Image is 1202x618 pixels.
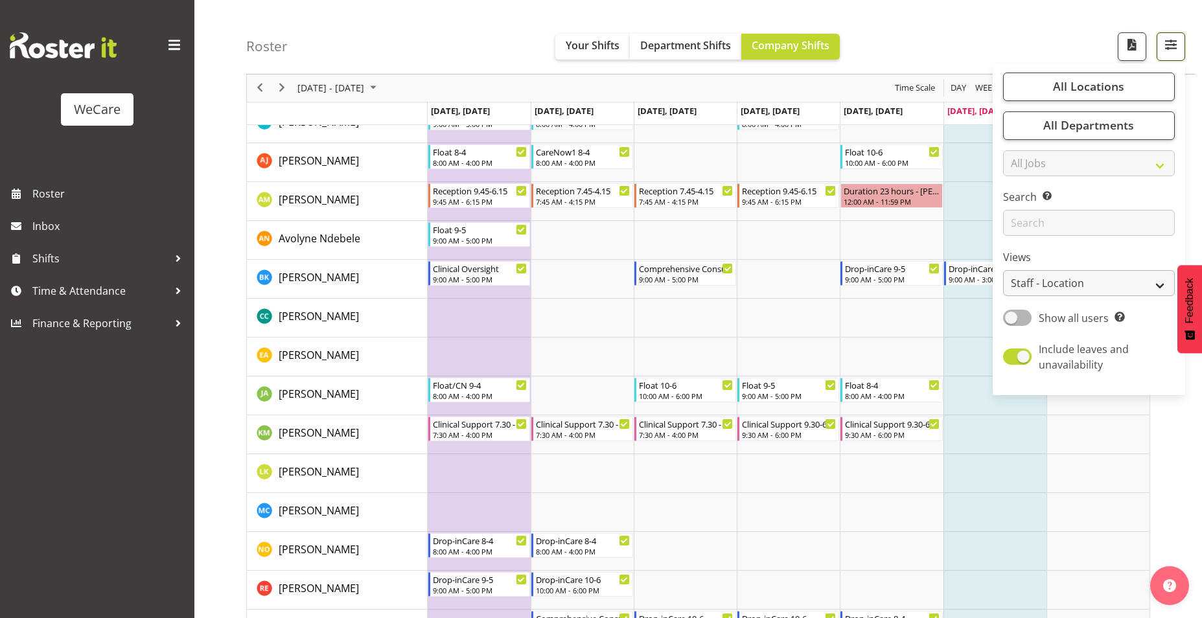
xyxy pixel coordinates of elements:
h4: Roster [246,39,288,54]
img: Rosterit website logo [10,32,117,58]
div: previous period [249,74,271,102]
div: Brian Ko"s event - Drop-inCare 9-3 Begin From Saturday, September 27, 2025 at 9:00:00 AM GMT+12:0... [944,261,1046,286]
div: Avolyne Ndebele"s event - Float 9-5 Begin From Monday, September 22, 2025 at 9:00:00 AM GMT+12:00... [428,222,530,247]
div: 7:45 AM - 4:15 PM [536,196,630,207]
span: Time Scale [894,80,936,97]
a: [PERSON_NAME] [279,153,359,168]
td: Charlotte Courtney resource [247,299,428,338]
td: Brian Ko resource [247,260,428,299]
a: [PERSON_NAME] [279,464,359,479]
div: 8:00 AM - 4:00 PM [845,391,939,401]
div: Float 9-5 [742,378,836,391]
div: Amy Johannsen"s event - Float 10-6 Begin From Friday, September 26, 2025 at 10:00:00 AM GMT+12:00... [840,144,942,169]
div: Drop-inCare 9-3 [949,262,1043,275]
td: Rachel Els resource [247,571,428,610]
div: WeCare [74,100,121,119]
div: September 22 - 28, 2025 [293,74,384,102]
span: Day [949,80,967,97]
div: 10:00 AM - 6:00 PM [639,391,733,401]
button: All Departments [1003,111,1175,140]
div: Reception 7.45-4.15 [639,184,733,197]
div: Antonia Mao"s event - Reception 7.45-4.15 Begin From Tuesday, September 23, 2025 at 7:45:00 AM GM... [531,183,633,208]
a: [PERSON_NAME] [279,308,359,324]
div: 9:00 AM - 5:00 PM [433,585,527,595]
span: Roster [32,184,188,203]
div: Jane Arps"s event - Float 9-5 Begin From Thursday, September 25, 2025 at 9:00:00 AM GMT+12:00 End... [737,378,839,402]
span: Inbox [32,216,188,236]
div: Drop-inCare 8-4 [536,534,630,547]
button: Your Shifts [555,34,630,60]
div: 8:00 AM - 4:00 PM [433,157,527,168]
td: Mary Childs resource [247,493,428,532]
a: [PERSON_NAME] [279,347,359,363]
span: [PERSON_NAME] [279,192,359,207]
label: Views [1003,250,1175,266]
div: Drop-inCare 9-5 [433,573,527,586]
div: Clinical Support 9.30-6 [845,417,939,430]
div: Float 9-5 [433,223,527,236]
a: Avolyne Ndebele [279,231,360,246]
div: Clinical Support 7.30 - 4 [536,417,630,430]
span: Week [974,80,999,97]
div: Antonia Mao"s event - Duration 23 hours - Antonia Mao Begin From Friday, September 26, 2025 at 12... [840,183,942,208]
div: Antonia Mao"s event - Reception 7.45-4.15 Begin From Wednesday, September 24, 2025 at 7:45:00 AM ... [634,183,736,208]
div: Float/CN 9-4 [433,378,527,391]
a: [PERSON_NAME] [279,192,359,207]
span: [DATE], [DATE] [947,105,1006,117]
button: Department Shifts [630,34,741,60]
input: Search [1003,211,1175,236]
div: Drop-inCare 9-5 [845,262,939,275]
div: Clinical Oversight [433,262,527,275]
div: 7:30 AM - 4:00 PM [433,429,527,440]
span: [PERSON_NAME] [279,348,359,362]
div: Natasha Ottley"s event - Drop-inCare 8-4 Begin From Tuesday, September 23, 2025 at 8:00:00 AM GMT... [531,533,633,558]
a: [PERSON_NAME] [279,425,359,441]
span: [DATE], [DATE] [741,105,800,117]
div: 9:00 AM - 5:00 PM [639,274,733,284]
a: [PERSON_NAME] [279,580,359,596]
div: 9:00 AM - 5:00 PM [433,274,527,284]
div: Kishendri Moodley"s event - Clinical Support 9.30-6 Begin From Thursday, September 25, 2025 at 9:... [737,417,839,441]
a: [PERSON_NAME] [279,269,359,285]
div: Reception 9.45-6.15 [433,184,527,197]
div: 9:00 AM - 5:00 PM [433,235,527,246]
div: Reception 9.45-6.15 [742,184,836,197]
div: Jane Arps"s event - Float 8-4 Begin From Friday, September 26, 2025 at 8:00:00 AM GMT+12:00 Ends ... [840,378,942,402]
div: Antonia Mao"s event - Reception 9.45-6.15 Begin From Thursday, September 25, 2025 at 9:45:00 AM G... [737,183,839,208]
span: [PERSON_NAME] [279,154,359,168]
span: Include leaves and unavailability [1039,342,1129,372]
div: CareNow1 8-4 [536,145,630,158]
div: 12:00 AM - 11:59 PM [844,196,939,207]
div: Jane Arps"s event - Float 10-6 Begin From Wednesday, September 24, 2025 at 10:00:00 AM GMT+12:00 ... [634,378,736,402]
div: Rachel Els"s event - Drop-inCare 9-5 Begin From Monday, September 22, 2025 at 9:00:00 AM GMT+12:0... [428,572,530,597]
div: 8:00 AM - 4:00 PM [433,391,527,401]
div: 10:00 AM - 6:00 PM [536,585,630,595]
div: next period [271,74,293,102]
div: Brian Ko"s event - Drop-inCare 9-5 Begin From Friday, September 26, 2025 at 9:00:00 AM GMT+12:00 ... [840,261,942,286]
span: Your Shifts [566,38,619,52]
button: Next [273,80,291,97]
button: Filter Shifts [1157,32,1185,61]
td: Amy Johannsen resource [247,143,428,182]
div: Float 8-4 [845,378,939,391]
div: 9:45 AM - 6:15 PM [433,196,527,207]
span: [PERSON_NAME] [279,464,359,479]
a: [PERSON_NAME] [279,542,359,557]
span: [DATE], [DATE] [844,105,903,117]
div: Clinical Support 7.30 - 4 [433,417,527,430]
div: Drop-inCare 8-4 [433,534,527,547]
span: Department Shifts [640,38,731,52]
button: Company Shifts [741,34,840,60]
td: Liandy Kritzinger resource [247,454,428,493]
button: Timeline Day [949,80,969,97]
div: Jane Arps"s event - Float/CN 9-4 Begin From Monday, September 22, 2025 at 8:00:00 AM GMT+12:00 En... [428,378,530,402]
div: Clinical Support 9.30-6 [742,417,836,430]
span: Finance & Reporting [32,314,168,333]
div: Brian Ko"s event - Clinical Oversight Begin From Monday, September 22, 2025 at 9:00:00 AM GMT+12:... [428,261,530,286]
div: 7:30 AM - 4:00 PM [536,429,630,440]
div: Antonia Mao"s event - Reception 9.45-6.15 Begin From Monday, September 22, 2025 at 9:45:00 AM GMT... [428,183,530,208]
div: Brian Ko"s event - Comprehensive Consult 9-5 Begin From Wednesday, September 24, 2025 at 9:00:00 ... [634,261,736,286]
img: help-xxl-2.png [1163,579,1176,592]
